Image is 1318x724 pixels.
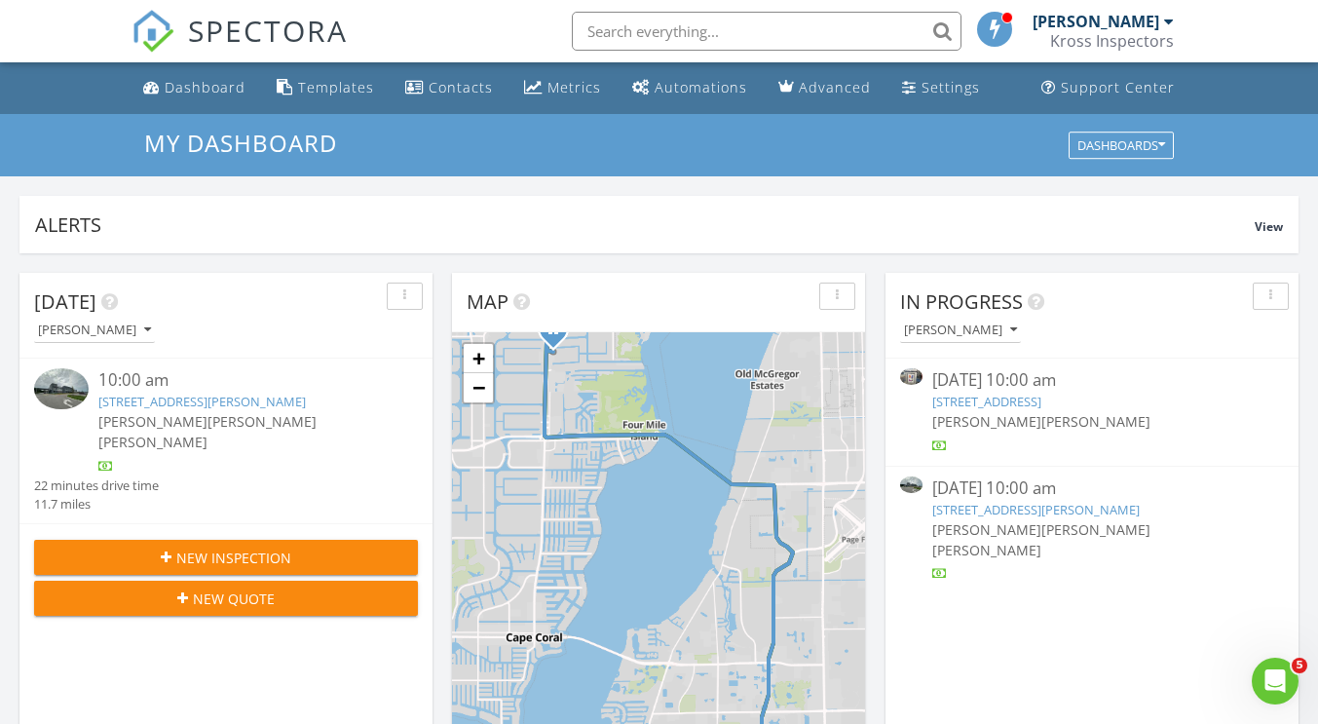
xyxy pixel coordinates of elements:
[1041,520,1150,539] span: [PERSON_NAME]
[429,78,493,96] div: Contacts
[553,328,565,340] div: 1408 SE 17th Ave, Ste A, Cape Coral FL 33990
[98,433,207,451] span: [PERSON_NAME]
[98,368,387,393] div: 10:00 am
[165,78,245,96] div: Dashboard
[464,373,493,402] a: Zoom out
[1292,658,1307,673] span: 5
[207,412,317,431] span: [PERSON_NAME]
[298,78,374,96] div: Templates
[188,10,348,51] span: SPECTORA
[1252,658,1299,705] iframe: Intercom live chat
[516,70,609,106] a: Metrics
[34,581,418,616] button: New Quote
[132,26,348,67] a: SPECTORA
[922,78,980,96] div: Settings
[900,288,1023,315] span: In Progress
[34,495,159,514] div: 11.7 miles
[34,540,418,575] button: New Inspection
[655,78,747,96] div: Automations
[932,541,1041,559] span: [PERSON_NAME]
[1034,70,1183,106] a: Support Center
[1061,78,1175,96] div: Support Center
[397,70,501,106] a: Contacts
[900,368,1284,455] a: [DATE] 10:00 am [STREET_ADDRESS] [PERSON_NAME][PERSON_NAME]
[572,12,961,51] input: Search everything...
[34,288,96,315] span: [DATE]
[135,70,253,106] a: Dashboard
[900,368,923,385] img: 9260993%2Fcover_photos%2FZKJ8DkvpcaIPTrDWVVfR%2Fsmall.9260993-1755177854073
[34,368,418,514] a: 10:00 am [STREET_ADDRESS][PERSON_NAME] [PERSON_NAME][PERSON_NAME][PERSON_NAME] 22 minutes drive t...
[932,501,1140,518] a: [STREET_ADDRESS][PERSON_NAME]
[1077,138,1165,152] div: Dashboards
[1041,412,1150,431] span: [PERSON_NAME]
[771,70,879,106] a: Advanced
[624,70,755,106] a: Automations (Basic)
[35,211,1255,238] div: Alerts
[38,324,151,337] div: [PERSON_NAME]
[900,476,923,493] img: 9361060%2Fcover_photos%2F95FJcGe7KmeFYB5flHwO%2Fsmall.9361060-1756302433131
[1069,132,1174,159] button: Dashboards
[900,318,1021,344] button: [PERSON_NAME]
[894,70,988,106] a: Settings
[904,324,1017,337] div: [PERSON_NAME]
[932,368,1252,393] div: [DATE] 10:00 am
[900,476,1284,585] a: [DATE] 10:00 am [STREET_ADDRESS][PERSON_NAME] [PERSON_NAME][PERSON_NAME][PERSON_NAME]
[464,344,493,373] a: Zoom in
[132,10,174,53] img: The Best Home Inspection Software - Spectora
[1033,12,1159,31] div: [PERSON_NAME]
[269,70,382,106] a: Templates
[193,589,275,609] span: New Quote
[467,288,508,315] span: Map
[932,476,1252,501] div: [DATE] 10:00 am
[932,412,1041,431] span: [PERSON_NAME]
[932,393,1041,410] a: [STREET_ADDRESS]
[98,412,207,431] span: [PERSON_NAME]
[799,78,871,96] div: Advanced
[1050,31,1174,51] div: Kross Inspectors
[98,393,306,410] a: [STREET_ADDRESS][PERSON_NAME]
[932,520,1041,539] span: [PERSON_NAME]
[34,476,159,495] div: 22 minutes drive time
[34,318,155,344] button: [PERSON_NAME]
[547,78,601,96] div: Metrics
[176,548,291,568] span: New Inspection
[144,127,337,159] span: My Dashboard
[1255,218,1283,235] span: View
[34,368,89,409] img: 9361060%2Fcover_photos%2F95FJcGe7KmeFYB5flHwO%2Fsmall.9361060-1756302433131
